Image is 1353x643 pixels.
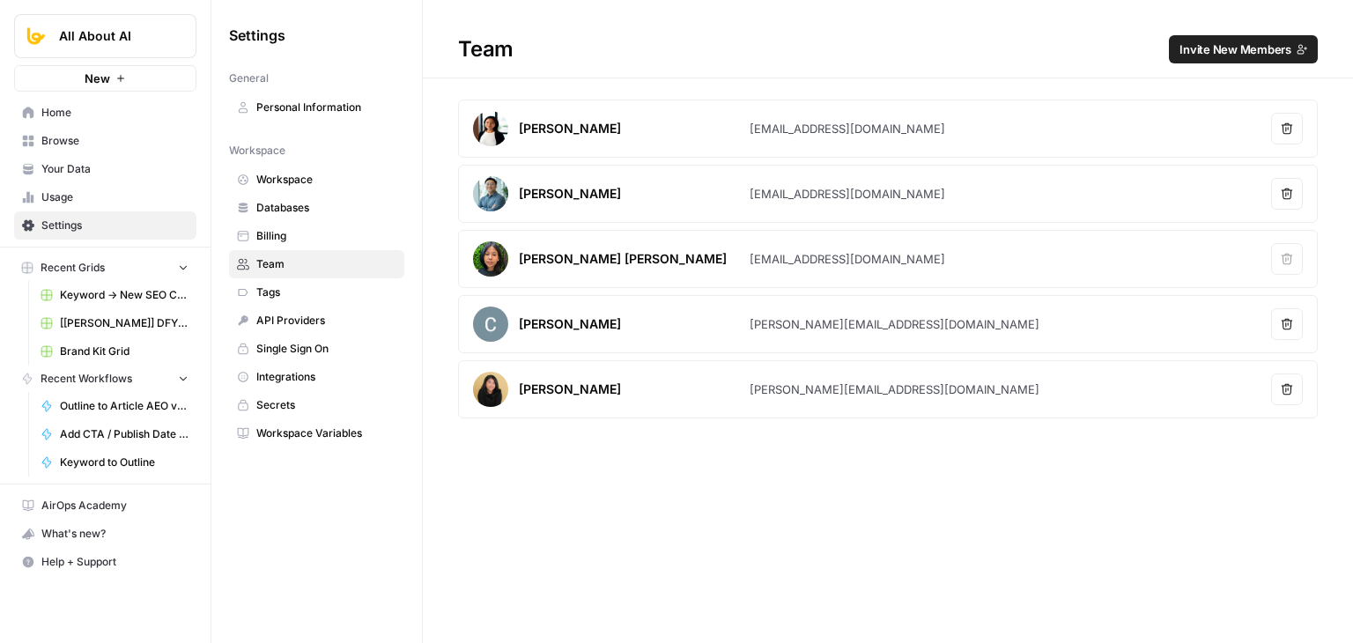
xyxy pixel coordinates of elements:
[473,307,508,342] img: avatar
[229,93,404,122] a: Personal Information
[59,27,166,45] span: All About AI
[33,420,196,448] a: Add CTA / Publish Date / Author
[519,250,727,268] div: [PERSON_NAME] [PERSON_NAME]
[60,315,189,331] span: [[PERSON_NAME]] DFY POC👨‍🦲
[14,520,196,548] button: What's new?
[256,369,396,385] span: Integrations
[519,185,621,203] div: [PERSON_NAME]
[256,313,396,329] span: API Providers
[423,35,1353,63] div: Team
[60,398,189,414] span: Outline to Article AEO version [In prog]
[41,189,189,205] span: Usage
[60,426,189,442] span: Add CTA / Publish Date / Author
[60,455,189,470] span: Keyword to Outline
[33,309,196,337] a: [[PERSON_NAME]] DFY POC👨‍🦲
[14,99,196,127] a: Home
[41,260,105,276] span: Recent Grids
[14,14,196,58] button: Workspace: All About AI
[60,287,189,303] span: Keyword -> New SEO Content Workflow ([PERSON_NAME])
[256,397,396,413] span: Secrets
[256,256,396,272] span: Team
[14,211,196,240] a: Settings
[229,222,404,250] a: Billing
[14,366,196,392] button: Recent Workflows
[229,194,404,222] a: Databases
[85,70,110,87] span: New
[750,315,1039,333] div: [PERSON_NAME][EMAIL_ADDRESS][DOMAIN_NAME]
[256,285,396,300] span: Tags
[41,371,132,387] span: Recent Workflows
[14,491,196,520] a: AirOps Academy
[256,228,396,244] span: Billing
[256,200,396,216] span: Databases
[41,133,189,149] span: Browse
[14,183,196,211] a: Usage
[519,120,621,137] div: [PERSON_NAME]
[256,425,396,441] span: Workspace Variables
[229,70,269,86] span: General
[519,315,621,333] div: [PERSON_NAME]
[229,391,404,419] a: Secrets
[750,120,945,137] div: [EMAIL_ADDRESS][DOMAIN_NAME]
[33,448,196,477] a: Keyword to Outline
[473,111,508,146] img: avatar
[229,307,404,335] a: API Providers
[256,341,396,357] span: Single Sign On
[229,166,404,194] a: Workspace
[60,344,189,359] span: Brand Kit Grid
[473,241,508,277] img: avatar
[229,25,285,46] span: Settings
[473,372,508,407] img: avatar
[14,155,196,183] a: Your Data
[750,185,945,203] div: [EMAIL_ADDRESS][DOMAIN_NAME]
[229,419,404,447] a: Workspace Variables
[15,521,196,547] div: What's new?
[229,335,404,363] a: Single Sign On
[229,278,404,307] a: Tags
[41,218,189,233] span: Settings
[229,143,285,159] span: Workspace
[41,161,189,177] span: Your Data
[256,100,396,115] span: Personal Information
[33,392,196,420] a: Outline to Article AEO version [In prog]
[14,548,196,576] button: Help + Support
[41,105,189,121] span: Home
[229,363,404,391] a: Integrations
[33,281,196,309] a: Keyword -> New SEO Content Workflow ([PERSON_NAME])
[14,65,196,92] button: New
[41,498,189,514] span: AirOps Academy
[750,250,945,268] div: [EMAIL_ADDRESS][DOMAIN_NAME]
[33,337,196,366] a: Brand Kit Grid
[256,172,396,188] span: Workspace
[229,250,404,278] a: Team
[1169,35,1318,63] button: Invite New Members
[41,554,189,570] span: Help + Support
[473,176,508,211] img: avatar
[14,255,196,281] button: Recent Grids
[1179,41,1291,58] span: Invite New Members
[750,381,1039,398] div: [PERSON_NAME][EMAIL_ADDRESS][DOMAIN_NAME]
[14,127,196,155] a: Browse
[20,20,52,52] img: All About AI Logo
[519,381,621,398] div: [PERSON_NAME]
